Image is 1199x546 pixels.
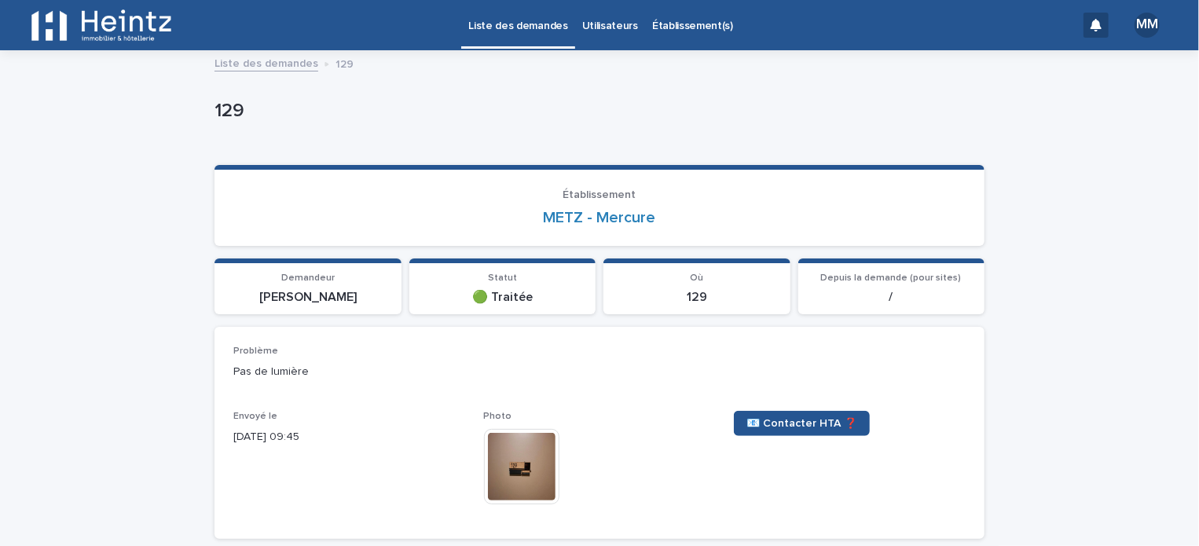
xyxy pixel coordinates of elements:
[233,429,465,445] p: [DATE] 09:45
[31,9,171,41] img: EFlGaIRiOEbp5xoNxufA
[484,412,512,421] span: Photo
[808,290,976,305] p: /
[419,290,587,305] p: 🟢 Traitée
[746,418,857,429] span: 📧 Contacter HTA ❓
[1135,13,1160,38] div: MM
[214,100,978,123] p: 129
[233,364,966,380] p: Pas de lumière
[563,189,636,200] span: Établissement
[821,273,962,283] span: Depuis la demande (pour sites)
[734,411,870,436] a: 📧 Contacter HTA ❓
[335,54,354,71] p: 129
[214,53,318,71] a: Liste des demandes
[233,346,278,356] span: Problème
[233,412,277,421] span: Envoyé le
[224,290,392,305] p: [PERSON_NAME]
[488,273,517,283] span: Statut
[690,273,703,283] span: Où
[281,273,335,283] span: Demandeur
[544,208,656,227] a: METZ - Mercure
[613,290,781,305] p: 129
